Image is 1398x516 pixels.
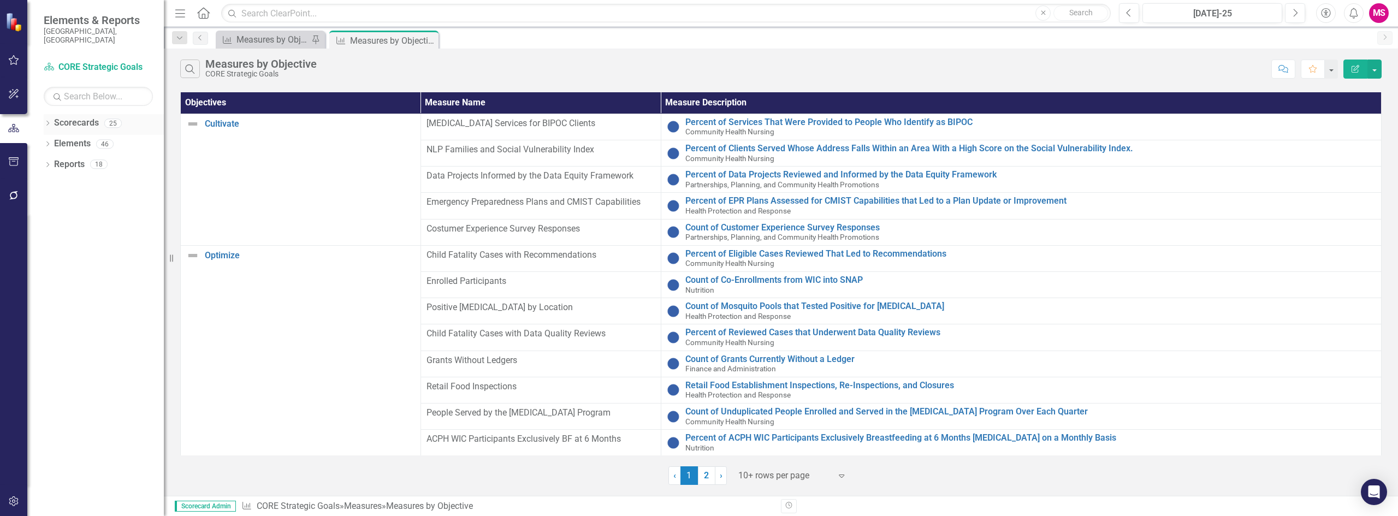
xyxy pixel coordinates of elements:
[667,147,680,160] img: Baselining
[426,328,606,339] span: Child Fatality Cases with Data Quality Reviews
[420,140,661,167] td: Double-Click to Edit
[698,466,715,485] a: 2
[420,324,661,351] td: Double-Click to Edit
[205,251,415,260] a: Optimize
[426,302,573,312] span: Positive [MEDICAL_DATA] by Location
[1053,5,1108,21] button: Search
[54,138,91,150] a: Elements
[44,87,153,106] input: Search Below...
[661,271,1381,298] td: Double-Click to Edit Right Click for Context Menu
[420,351,661,377] td: Double-Click to Edit
[426,355,517,365] span: Grants Without Ledgers
[685,170,1376,180] a: Percent of Data Projects Reviewed and Informed by the Data Equity Framework
[218,33,309,46] a: Measures by Objective
[426,407,611,418] span: People Served by the [MEDICAL_DATA] Program
[350,34,436,48] div: Measures by Objective
[420,167,661,193] td: Double-Click to Edit
[685,312,791,321] span: Health Protection and Response
[685,338,774,347] span: Community Health Nursing
[685,301,1376,311] a: Count of Mosquito Pools that Tested Positive for [MEDICAL_DATA]
[685,407,1376,417] a: Count of Unduplicated People Enrolled and Served in the [MEDICAL_DATA] Program Over Each Quarter
[661,324,1381,351] td: Double-Click to Edit Right Click for Context Menu
[685,443,714,452] span: Nutrition
[667,305,680,318] img: Baselining
[420,430,661,456] td: Double-Click to Edit
[186,249,199,262] img: Not Defined
[661,377,1381,403] td: Double-Click to Edit Right Click for Context Menu
[426,223,580,234] span: Costumer Experience Survey Responses
[667,331,680,344] img: Baselining
[685,390,791,399] span: Health Protection and Response
[420,219,661,245] td: Double-Click to Edit
[667,278,680,292] img: Baselining
[685,233,879,241] span: Partnerships, Planning, and Community Health Promotions
[661,219,1381,245] td: Double-Click to Edit Right Click for Context Menu
[241,500,773,513] div: » »
[420,271,661,298] td: Double-Click to Edit
[685,328,1376,337] a: Percent of Reviewed Cases that Underwent Data Quality Reviews
[685,117,1376,127] a: Percent of Services That Were Provided to People Who Identify as BIPOC
[685,275,1376,285] a: Count of Co-Enrollments from WIC into SNAP
[181,114,421,245] td: Double-Click to Edit Right Click for Context Menu
[426,276,506,286] span: Enrolled Participants
[680,466,698,485] span: 1
[426,250,596,260] span: Child Fatality Cases with Recommendations
[54,158,85,171] a: Reports
[667,357,680,370] img: Baselining
[426,170,633,181] span: Data Projects Informed by the Data Equity Framework
[667,120,680,133] img: Baselining
[205,119,415,129] a: Cultivate
[661,193,1381,219] td: Double-Click to Edit Right Click for Context Menu
[685,354,1376,364] a: Count of Grants Currently Without a Ledger
[720,470,722,481] span: ›
[257,501,340,511] a: CORE Strategic Goals
[90,160,108,169] div: 18
[685,249,1376,259] a: Percent of Eligible Cases Reviewed That Led to Recommendations
[685,286,714,294] span: Nutrition
[386,501,473,511] div: Measures by Objective
[661,167,1381,193] td: Double-Click to Edit Right Click for Context Menu
[661,351,1381,377] td: Double-Click to Edit Right Click for Context Menu
[344,501,382,511] a: Measures
[426,434,621,444] span: ACPH WIC Participants Exclusively BF at 6 Months
[1369,3,1389,23] div: MS
[175,501,236,512] span: Scorecard Admin
[661,403,1381,429] td: Double-Click to Edit Right Click for Context Menu
[54,117,99,129] a: Scorecards
[661,140,1381,167] td: Double-Click to Edit Right Click for Context Menu
[44,14,153,27] span: Elements & Reports
[426,197,641,207] span: Emergency Preparedness Plans and CMIST Capabilities
[667,252,680,265] img: Baselining
[44,27,153,45] small: [GEOGRAPHIC_DATA], [GEOGRAPHIC_DATA]
[661,114,1381,140] td: Double-Click to Edit Right Click for Context Menu
[1069,8,1093,17] span: Search
[685,433,1376,443] a: Percent of ACPH WIC Participants Exclusively Breastfeeding at 6 Months [MEDICAL_DATA] on a Monthl...
[685,144,1376,153] a: Percent of Clients Served Whose Address Falls Within an Area With a High Score on the Social Vuln...
[1146,7,1278,20] div: [DATE]-25
[1142,3,1282,23] button: [DATE]-25
[205,58,317,70] div: Measures by Objective
[205,70,317,78] div: CORE Strategic Goals
[661,245,1381,271] td: Double-Click to Edit Right Click for Context Menu
[685,364,776,373] span: Finance and Administration
[685,127,774,136] span: Community Health Nursing
[667,410,680,423] img: Baselining
[685,180,879,189] span: Partnerships, Planning, and Community Health Promotions
[667,199,680,212] img: Baselining
[661,430,1381,456] td: Double-Click to Edit Right Click for Context Menu
[426,144,594,155] span: NLP Families and Social Vulnerability Index
[667,226,680,239] img: Baselining
[420,298,661,324] td: Double-Click to Edit
[685,154,774,163] span: Community Health Nursing
[104,118,122,128] div: 25
[420,193,661,219] td: Double-Click to Edit
[685,223,1376,233] a: Count of Customer Experience Survey Responses
[236,33,309,46] div: Measures by Objective
[96,139,114,149] div: 46
[186,117,199,131] img: Not Defined
[221,4,1111,23] input: Search ClearPoint...
[685,381,1376,390] a: Retail Food Establishment Inspections, Re-Inspections, and Closures
[44,61,153,74] a: CORE Strategic Goals
[426,381,517,392] span: Retail Food Inspections
[420,403,661,429] td: Double-Click to Edit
